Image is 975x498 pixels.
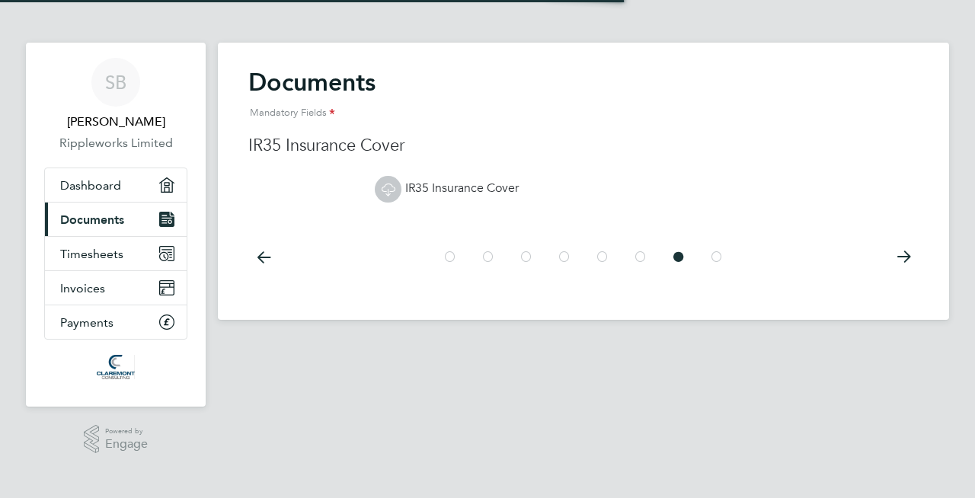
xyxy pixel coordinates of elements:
[375,180,519,196] a: IR35 Insurance Cover
[44,355,187,379] a: Go to home page
[248,67,919,129] h2: Documents
[248,97,919,129] div: Mandatory Fields
[45,305,187,339] a: Payments
[105,438,148,451] span: Engage
[44,113,187,131] span: Simon Burdett
[45,168,187,202] a: Dashboard
[26,43,206,407] nav: Main navigation
[248,135,919,157] h3: IR35 Insurance Cover
[97,355,134,379] img: claremontconsulting1-logo-retina.png
[60,178,121,193] span: Dashboard
[105,425,148,438] span: Powered by
[44,134,187,152] a: Rippleworks Limited
[105,72,126,92] span: SB
[45,271,187,305] a: Invoices
[60,247,123,261] span: Timesheets
[60,212,124,227] span: Documents
[60,281,105,295] span: Invoices
[44,58,187,131] a: SB[PERSON_NAME]
[45,203,187,236] a: Documents
[84,425,149,454] a: Powered byEngage
[45,237,187,270] a: Timesheets
[60,315,113,330] span: Payments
